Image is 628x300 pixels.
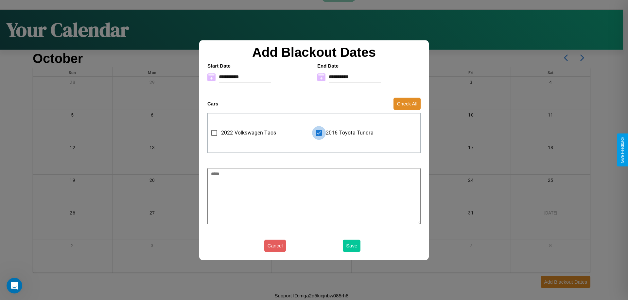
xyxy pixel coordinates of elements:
[317,63,421,69] h4: End Date
[221,129,276,137] span: 2022 Volkswagen Taos
[204,45,424,60] h2: Add Blackout Dates
[207,101,218,106] h4: Cars
[207,63,311,69] h4: Start Date
[264,240,286,252] button: Cancel
[620,137,625,163] div: Give Feedback
[7,278,22,293] iframe: Intercom live chat
[393,98,421,110] button: Check All
[326,129,374,137] span: 2016 Toyota Tundra
[343,240,360,252] button: Save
